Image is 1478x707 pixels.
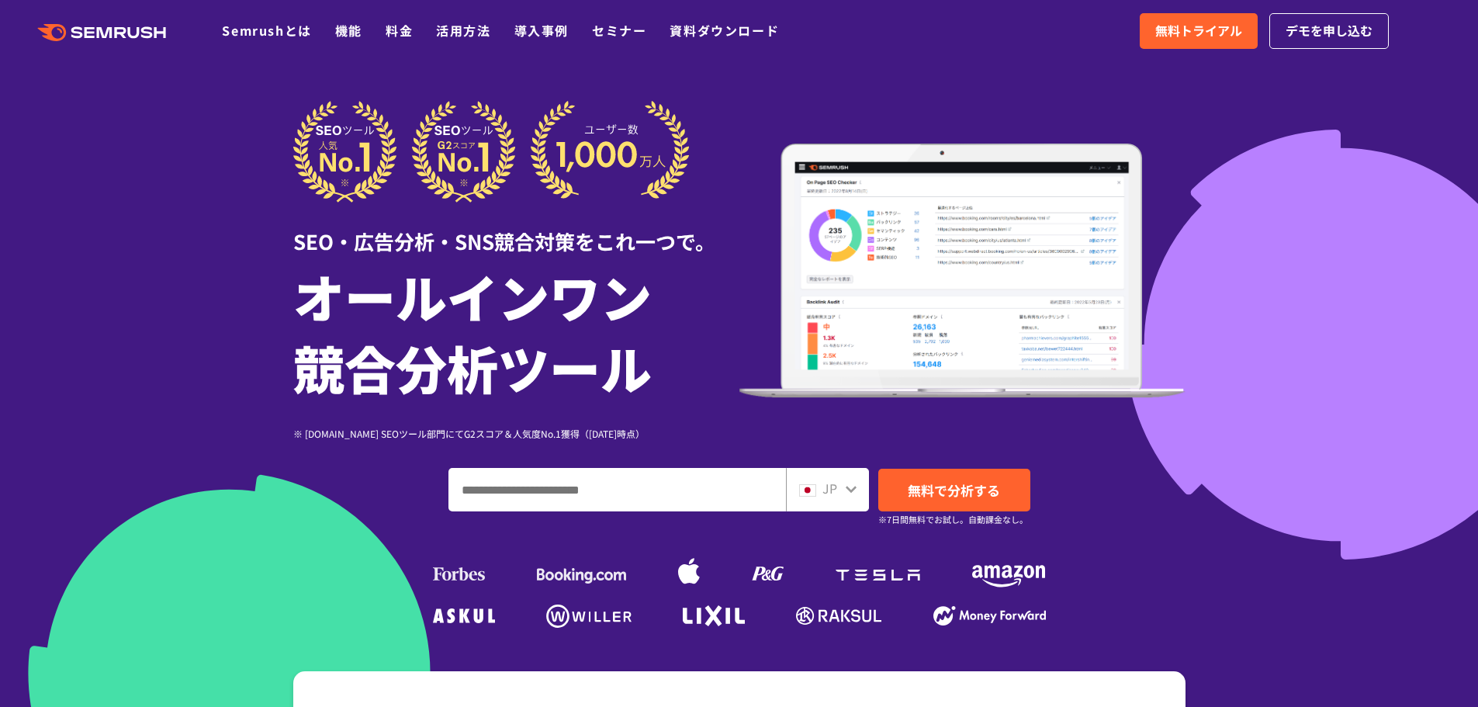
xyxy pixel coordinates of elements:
span: デモを申し込む [1286,21,1372,41]
span: 無料で分析する [908,480,1000,500]
a: 料金 [386,21,413,40]
small: ※7日間無料でお試し。自動課金なし。 [878,512,1028,527]
h1: オールインワン 競合分析ツール [293,260,739,403]
a: 資料ダウンロード [670,21,779,40]
span: 無料トライアル [1155,21,1242,41]
div: SEO・広告分析・SNS競合対策をこれ一つで。 [293,203,739,256]
span: JP [822,479,837,497]
a: 導入事例 [514,21,569,40]
a: デモを申し込む [1269,13,1389,49]
a: 活用方法 [436,21,490,40]
div: ※ [DOMAIN_NAME] SEOツール部門にてG2スコア＆人気度No.1獲得（[DATE]時点） [293,426,739,441]
a: 機能 [335,21,362,40]
a: 無料トライアル [1140,13,1258,49]
a: セミナー [592,21,646,40]
a: 無料で分析する [878,469,1030,511]
a: Semrushとは [222,21,311,40]
input: ドメイン、キーワードまたはURLを入力してください [449,469,785,511]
